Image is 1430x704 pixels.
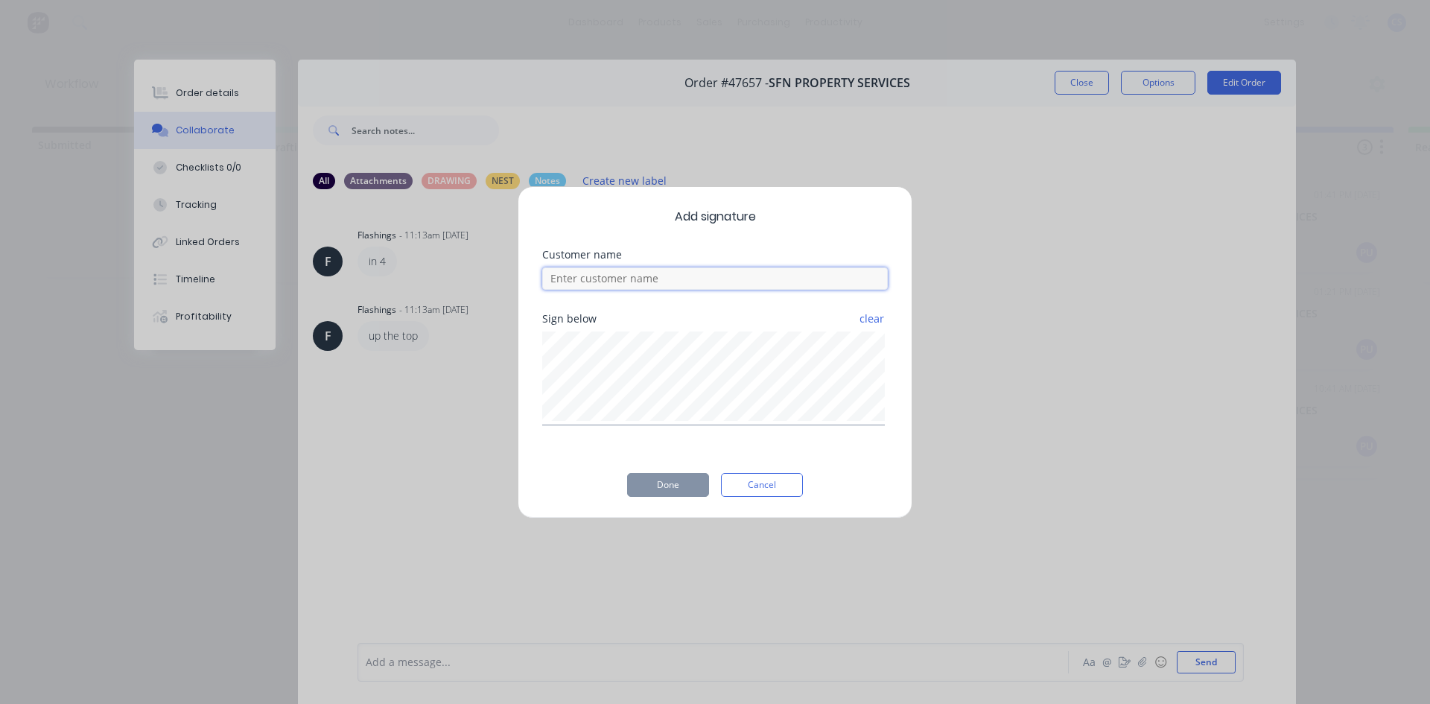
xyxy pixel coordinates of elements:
[542,267,888,290] input: Enter customer name
[721,473,803,497] button: Cancel
[627,473,709,497] button: Done
[542,314,888,324] div: Sign below
[542,250,888,260] div: Customer name
[859,305,885,332] button: clear
[542,208,888,226] span: Add signature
